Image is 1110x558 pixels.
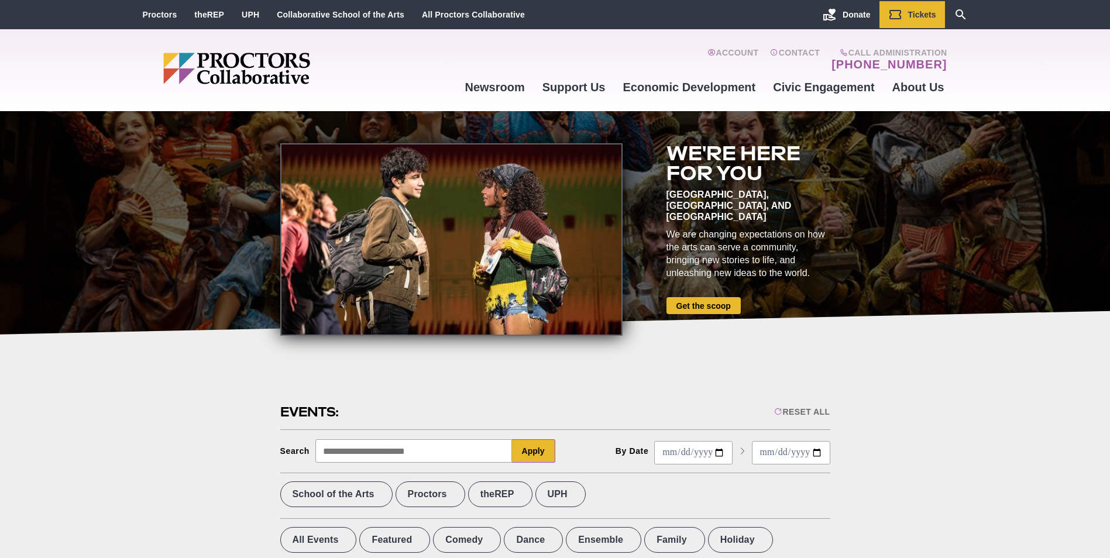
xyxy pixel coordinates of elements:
label: All Events [280,527,357,553]
label: Ensemble [566,527,641,553]
a: About Us [884,71,953,103]
label: theREP [468,481,532,507]
a: Tickets [879,1,945,28]
a: Contact [770,48,820,71]
a: UPH [242,10,259,19]
div: By Date [616,446,649,456]
label: Comedy [433,527,501,553]
a: Economic Development [614,71,765,103]
a: Newsroom [456,71,533,103]
h2: Events: [280,403,341,421]
a: Proctors [143,10,177,19]
a: All Proctors Collaborative [422,10,525,19]
h2: We're here for you [666,143,830,183]
div: [GEOGRAPHIC_DATA], [GEOGRAPHIC_DATA], and [GEOGRAPHIC_DATA] [666,189,830,222]
label: Family [644,527,705,553]
a: Donate [814,1,879,28]
div: We are changing expectations on how the arts can serve a community, bringing new stories to life,... [666,228,830,280]
a: Get the scoop [666,297,741,314]
label: UPH [535,481,586,507]
a: Support Us [534,71,614,103]
label: Dance [504,527,563,553]
a: Search [945,1,977,28]
img: Proctors logo [163,53,400,84]
label: Holiday [708,527,773,553]
div: Search [280,446,310,456]
button: Apply [512,439,555,463]
span: Call Administration [828,48,947,57]
label: Featured [359,527,430,553]
a: Collaborative School of the Arts [277,10,404,19]
label: Proctors [396,481,465,507]
a: theREP [194,10,224,19]
a: Account [707,48,758,71]
div: Reset All [774,407,830,416]
a: Civic Engagement [764,71,883,103]
a: [PHONE_NUMBER] [831,57,947,71]
label: School of the Arts [280,481,393,507]
span: Donate [843,10,870,19]
span: Tickets [908,10,936,19]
